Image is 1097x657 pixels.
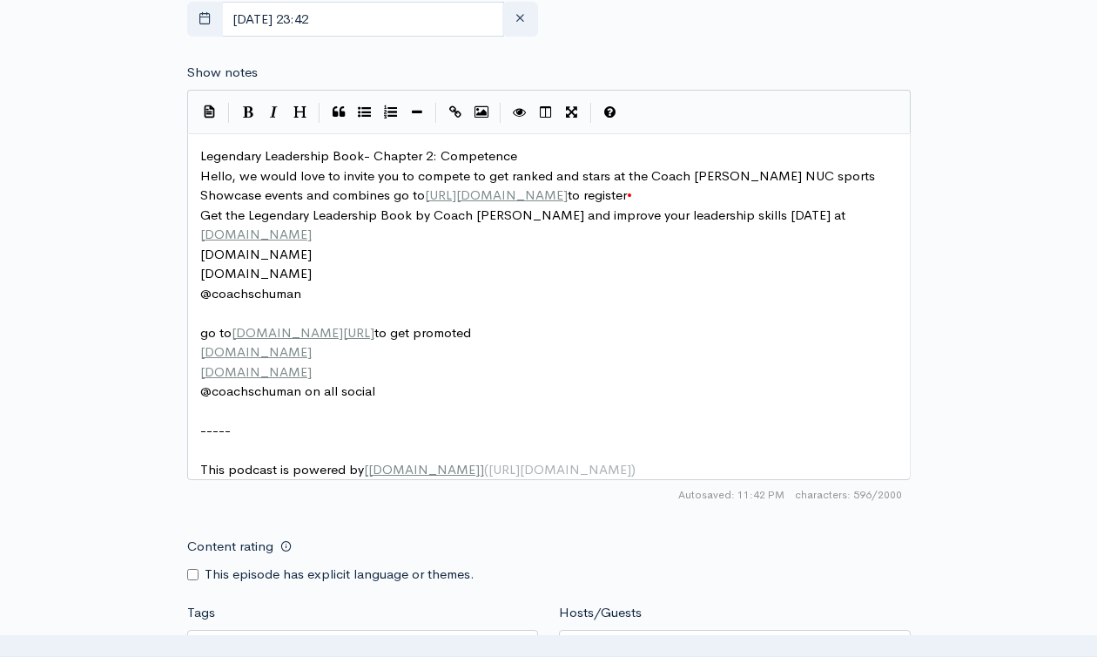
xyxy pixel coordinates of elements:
label: Tags [187,603,215,623]
span: [DOMAIN_NAME] [368,461,480,478]
i: | [319,103,320,123]
button: Quote [326,99,352,125]
span: ----- [200,422,231,438]
label: Show notes [187,63,258,83]
i: | [435,103,437,123]
span: 596/2000 [795,487,902,503]
span: ( [484,461,488,478]
span: [URL][DOMAIN_NAME] [425,186,568,203]
span: Hello, we would love to invite you to compete to get ranked and stars at the Coach [PERSON_NAME] ... [200,167,878,204]
button: Bold [235,99,261,125]
span: Get the Legendary Leadership Book by Coach [PERSON_NAME] and improve your leadership skills [DATE... [200,207,845,223]
button: Markdown Guide [597,99,623,125]
button: clear [502,2,538,37]
button: Insert Horizontal Line [404,99,430,125]
span: [DOMAIN_NAME][URL] [232,324,374,341]
span: [DOMAIN_NAME] [200,246,312,262]
i: | [228,103,230,123]
span: ] [480,461,484,478]
label: Hosts/Guests [559,603,642,623]
span: [DOMAIN_NAME] [200,363,312,380]
label: Content rating [187,529,273,565]
span: @coachschuman on all social [200,383,375,399]
button: Toggle Fullscreen [559,99,585,125]
span: Autosaved: 11:42 PM [678,487,784,503]
span: @coachschuman [200,285,301,301]
span: Legendary Leadership Book- Chapter 2: Competence [200,147,517,164]
span: This podcast is powered by [200,461,636,478]
span: go to to get promoted [200,324,471,341]
button: Numbered List [378,99,404,125]
i: | [590,103,592,123]
button: Heading [287,99,313,125]
button: Italic [261,99,287,125]
span: \u2028 [627,186,632,203]
label: This episode has explicit language or themes. [205,565,474,585]
button: Create Link [442,99,468,125]
span: [DOMAIN_NAME] [200,265,312,281]
span: ) [631,461,636,478]
span: [URL][DOMAIN_NAME] [488,461,631,478]
button: toggle [187,2,223,37]
span: [DOMAIN_NAME] [200,226,312,242]
i: | [500,103,501,123]
button: Insert Image [468,99,495,125]
button: Generic List [352,99,378,125]
button: Toggle Side by Side [533,99,559,125]
button: Toggle Preview [507,99,533,125]
span: [ [364,461,368,478]
button: Insert Show Notes Template [197,98,223,125]
span: [DOMAIN_NAME] [200,343,312,360]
